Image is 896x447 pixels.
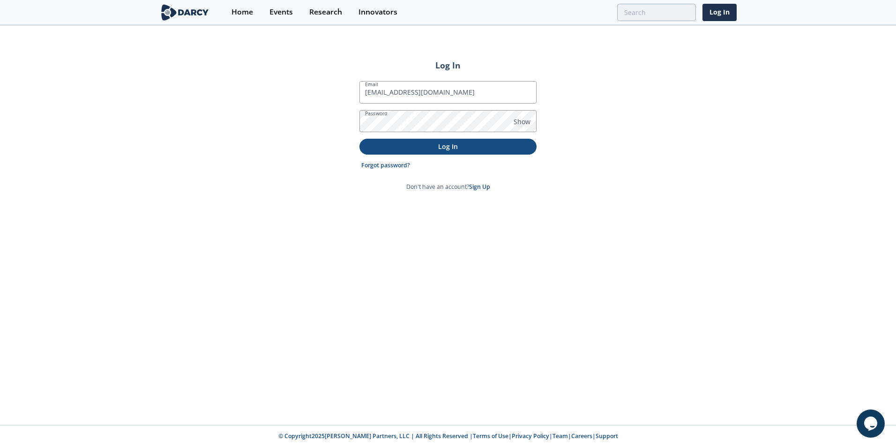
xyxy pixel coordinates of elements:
p: © Copyright 2025 [PERSON_NAME] Partners, LLC | All Rights Reserved | | | | | [101,432,795,440]
label: Email [365,81,378,88]
a: Log In [702,4,737,21]
button: Log In [359,139,537,154]
a: Careers [571,432,592,440]
p: Don't have an account? [406,183,490,191]
h2: Log In [359,59,537,71]
a: Sign Up [469,183,490,191]
iframe: chat widget [857,410,887,438]
a: Team [553,432,568,440]
input: Advanced Search [617,4,696,21]
div: Research [309,8,342,16]
a: Terms of Use [473,432,508,440]
div: Events [269,8,293,16]
span: Show [514,117,530,127]
div: Home [231,8,253,16]
label: Password [365,110,388,117]
img: logo-wide.svg [159,4,210,21]
p: Log In [366,142,530,151]
a: Forgot password? [361,161,410,170]
a: Privacy Policy [512,432,549,440]
a: Support [596,432,618,440]
div: Innovators [358,8,397,16]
